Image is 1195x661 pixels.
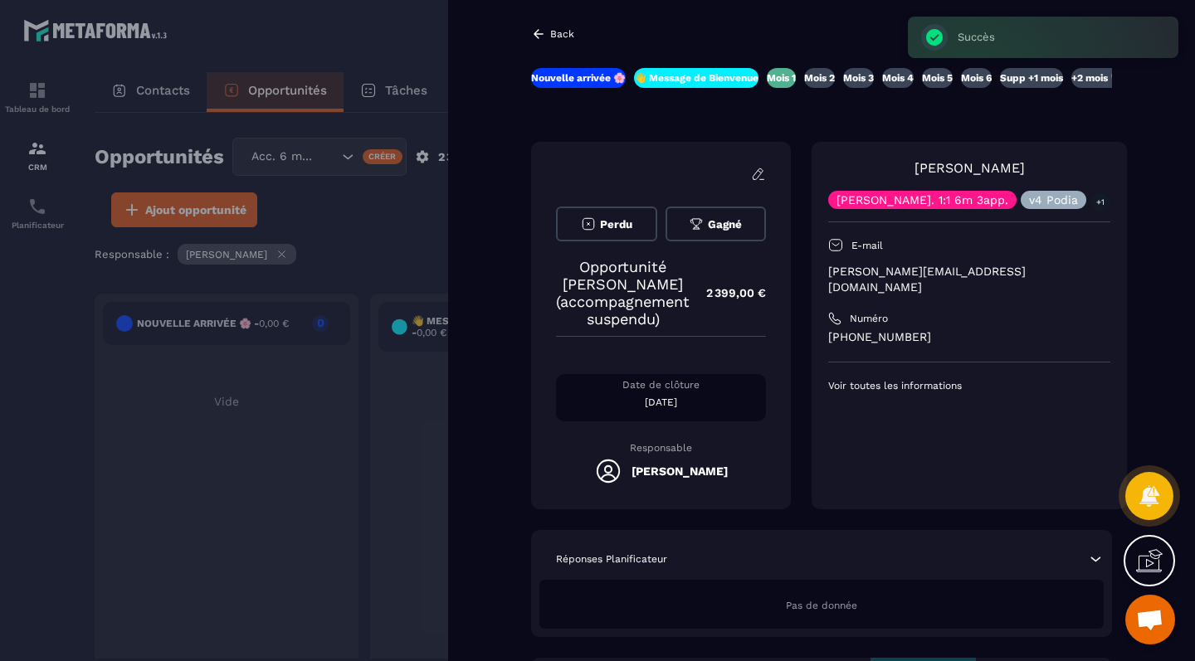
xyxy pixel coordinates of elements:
p: E-mail [851,239,883,252]
span: Gagné [708,218,742,231]
p: [PERSON_NAME][EMAIL_ADDRESS][DOMAIN_NAME] [828,264,1110,295]
p: +1 [1090,193,1110,211]
p: Numéro [850,312,888,325]
p: Responsable [556,442,766,454]
p: 2 399,00 € [690,277,766,309]
p: Voir toutes les informations [828,379,1110,392]
h5: [PERSON_NAME] [632,464,728,478]
span: Perdu [600,218,632,231]
button: Gagné [666,207,767,241]
button: Perdu [556,207,657,241]
p: Réponses Planificateur [556,552,667,566]
div: Ouvrir le chat [1125,595,1175,644]
p: [PERSON_NAME]. 1:1 6m 3app. [836,194,1008,206]
span: Pas de donnée [786,600,857,611]
p: Date de clôture [556,378,766,391]
p: [PHONE_NUMBER] [828,329,1110,345]
a: [PERSON_NAME] [915,160,1025,176]
p: v4 Podia [1029,194,1078,206]
p: Opportunité [PERSON_NAME] (accompagnement suspendu) [556,258,690,328]
p: [DATE] [556,396,766,409]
